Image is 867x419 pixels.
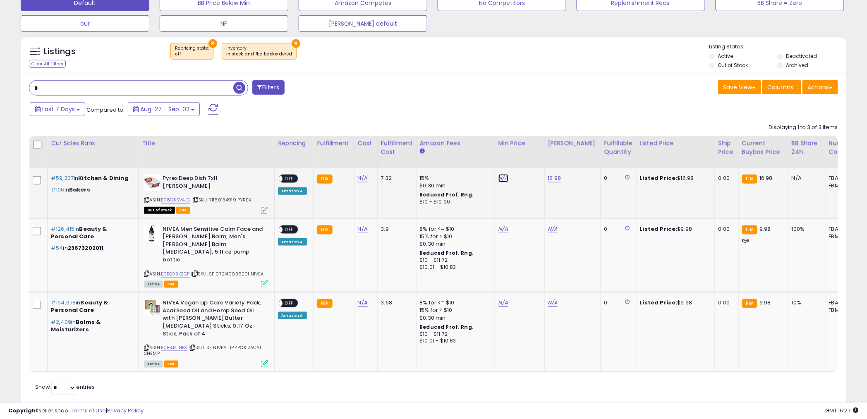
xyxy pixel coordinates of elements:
[420,257,489,264] div: $10 - $11.72
[420,191,474,198] b: Reduced Prof. Rng.
[420,264,489,271] div: $10.01 - $10.83
[640,139,711,148] div: Listed Price
[51,175,132,182] p: in
[51,244,63,252] span: #54
[829,306,856,314] div: FBM: 1
[283,175,296,182] span: OFF
[175,51,209,57] div: off
[718,53,733,60] label: Active
[826,407,859,414] span: 2025-09-10 15:27 GMT
[144,361,163,368] span: All listings currently available for purchase on Amazon
[381,139,413,156] div: Fulfillment Cost
[786,53,817,60] label: Deactivated
[742,299,757,308] small: FBA
[51,225,132,240] p: in
[420,314,489,322] div: $0.30 min
[51,299,76,306] span: #194,678
[420,240,489,248] div: $0.30 min
[719,175,732,182] div: 0.00
[161,271,190,278] a: B0BQX5KZCP
[317,299,332,308] small: FBA
[21,15,149,32] button: cur
[144,299,160,316] img: 41UFVCnKBAL._SL40_.jpg
[498,174,508,182] a: N/A
[278,238,307,246] div: Amazon AI
[317,175,332,184] small: FBA
[420,233,489,240] div: 15% for > $10
[144,299,268,366] div: ASIN:
[164,281,178,288] span: FBA
[768,83,794,91] span: Columns
[51,225,107,240] span: Beauty & Personal Care
[140,105,189,113] span: Aug-27 - Sep-02
[709,43,846,51] p: Listing States:
[192,196,251,203] span: | SKU: 71160154919 PYREX
[420,199,489,206] div: $10 - $10.90
[719,139,735,156] div: Ship Price
[759,299,771,306] span: 9.98
[640,225,678,233] b: Listed Price:
[358,139,374,148] div: Cost
[51,299,108,314] span: Beauty & Personal Care
[792,175,819,182] div: N/A
[164,361,178,368] span: FBA
[68,244,104,252] span: 23673202011
[358,225,368,233] a: N/A
[226,51,292,57] div: in stock and fba backordered
[86,106,125,114] span: Compared to:
[420,139,491,148] div: Amazon Fees
[161,344,187,351] a: B0BBJKJNBK
[640,174,678,182] b: Listed Price:
[604,299,630,306] div: 0
[69,186,90,194] span: Bakers
[829,299,856,306] div: FBA: 0
[161,196,190,204] a: B08CKSV4JG
[144,175,160,191] img: 41ySKAy3v+L._SL40_.jpg
[498,225,508,233] a: N/A
[498,299,508,307] a: N/A
[548,174,561,182] a: 16.98
[358,299,368,307] a: N/A
[299,15,427,32] button: [PERSON_NAME] default
[29,60,66,68] div: Clear All Filters
[144,225,268,287] div: ASIN:
[30,102,85,116] button: Last 7 Days
[176,207,190,214] span: FBA
[381,299,410,306] div: 3.68
[51,318,71,326] span: #2,409
[420,148,425,155] small: Amazon Fees.
[718,62,748,69] label: Out of Stock
[144,344,261,357] span: | SKU: SF NIVEA LIP 4PCK 2ACAI 2HEMP
[252,80,285,95] button: Filters
[51,318,132,333] p: in
[175,45,209,57] span: Repricing state :
[759,174,773,182] span: 16.98
[8,407,38,414] strong: Copyright
[51,299,132,314] p: in
[604,175,630,182] div: 0
[35,383,95,391] span: Show: entries
[719,225,732,233] div: 0.00
[142,139,271,148] div: Title
[420,331,489,338] div: $10 - $11.72
[792,299,819,306] div: 10%
[144,207,175,214] span: All listings that are currently out of stock and unavailable for purchase on Amazon
[283,300,296,307] span: OFF
[8,407,144,415] div: seller snap | |
[742,175,757,184] small: FBA
[604,139,633,156] div: Fulfillable Quantity
[829,175,856,182] div: FBA: 2
[51,186,132,194] p: in
[51,225,74,233] span: #126,415
[548,139,597,148] div: [PERSON_NAME]
[548,299,558,307] a: N/A
[829,182,856,189] div: FBM: 4
[498,139,541,148] div: Min Price
[317,225,332,235] small: FBA
[420,338,489,345] div: $10.01 - $10.83
[163,175,263,192] b: Pyrex Deep Dish 7x11 [PERSON_NAME]
[762,80,801,94] button: Columns
[640,299,709,306] div: $9.98
[283,226,296,233] span: OFF
[420,225,489,233] div: 8% for <= $10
